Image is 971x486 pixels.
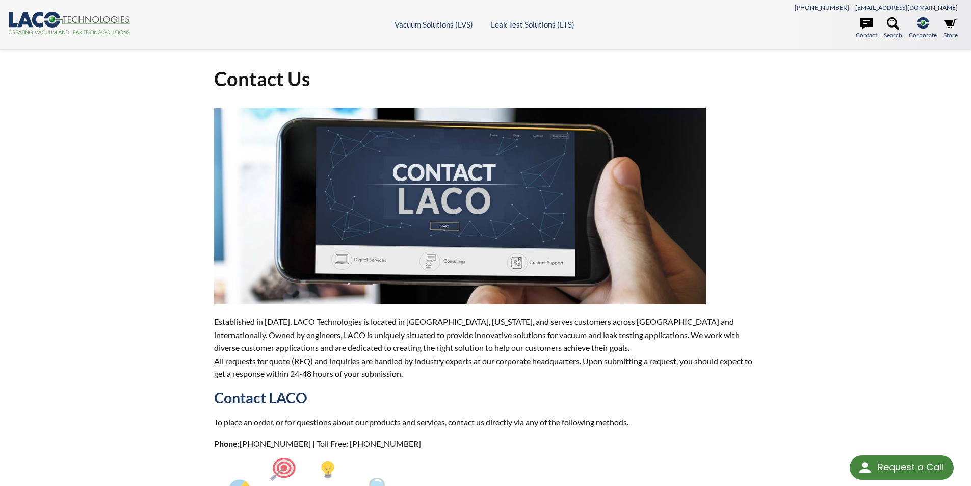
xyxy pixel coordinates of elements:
img: round button [857,459,873,476]
div: Request a Call [850,455,954,480]
div: Request a Call [878,455,943,479]
strong: Phone: [214,439,240,448]
a: Contact [856,17,877,40]
a: Search [884,17,902,40]
h1: Contact Us [214,66,757,91]
p: To place an order, or for questions about our products and services, contact us directly via any ... [214,416,757,429]
a: [PHONE_NUMBER] [795,4,849,11]
a: Store [943,17,958,40]
strong: Contact LACO [214,389,307,406]
p: [PHONE_NUMBER] | Toll Free: [PHONE_NUMBER] [214,437,757,450]
a: Leak Test Solutions (LTS) [491,20,574,29]
a: Vacuum Solutions (LVS) [395,20,473,29]
p: Established in [DATE], LACO Technologies is located in [GEOGRAPHIC_DATA], [US_STATE], and serves ... [214,315,757,380]
span: Corporate [909,30,937,40]
img: ContactUs.jpg [214,108,706,304]
a: [EMAIL_ADDRESS][DOMAIN_NAME] [855,4,958,11]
